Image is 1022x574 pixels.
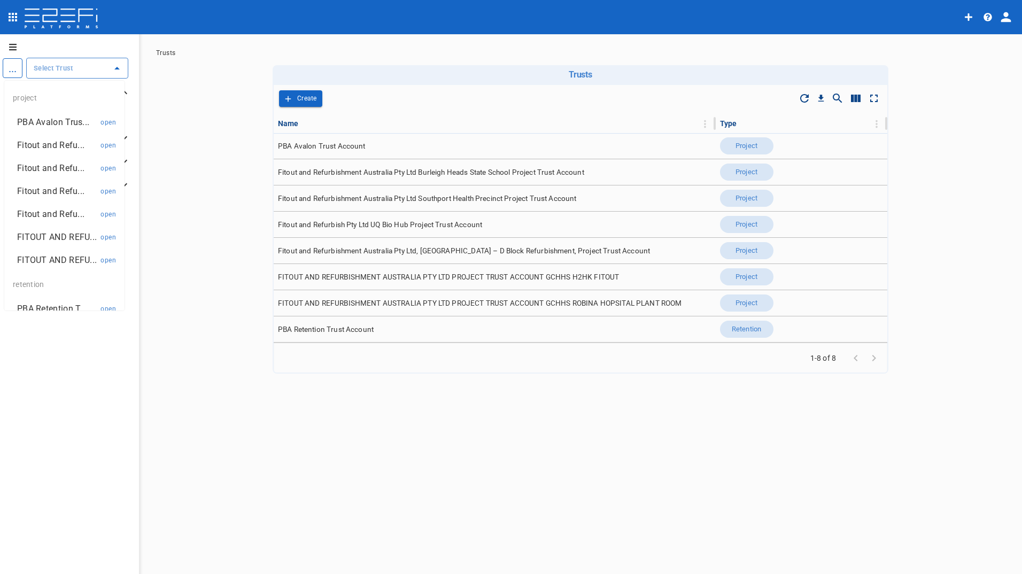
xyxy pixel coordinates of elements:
[100,234,116,241] span: open
[729,167,764,177] span: Project
[100,188,116,195] span: open
[17,185,84,197] p: Fitout and Refu...
[100,257,116,264] span: open
[17,116,89,128] p: PBA Avalon Trus...
[31,63,107,74] input: Select Trust
[4,272,125,297] div: retention
[725,324,768,335] span: Retention
[278,117,299,130] div: Name
[4,85,125,111] div: project
[278,141,366,151] span: PBA Avalon Trust Account
[278,246,650,256] span: Fitout and Refurbishment Australia Pty Ltd, [GEOGRAPHIC_DATA] – D Block Refurbishment, Project Tr...
[865,89,883,107] button: Toggle full screen
[729,193,764,204] span: Project
[100,211,116,218] span: open
[278,298,682,308] span: FITOUT AND REFURBISHMENT AUSTRALIA PTY LTD PROJECT TRUST ACCOUNT GCHHS ROBINA HOPSITAL PLANT ROOM
[729,272,764,282] span: Project
[279,90,322,107] span: Add Trust
[17,231,97,243] p: FITOUT AND REFU...
[847,353,865,363] span: Go to previous page
[806,353,840,363] span: 1-8 of 8
[110,61,125,76] button: Close
[720,117,737,130] div: Type
[100,119,116,126] span: open
[814,91,829,106] button: Download CSV
[729,298,764,308] span: Project
[278,193,577,204] span: Fitout and Refurbishment Australia Pty Ltd Southport Health Precinct Project Trust Account
[156,49,1005,57] nav: breadcrumb
[3,58,22,78] div: ...
[729,246,764,256] span: Project
[17,162,84,174] p: Fitout and Refu...
[156,49,175,57] a: Trusts
[696,115,714,133] button: Column Actions
[297,92,317,105] p: Create
[17,254,97,266] p: FITOUT AND REFU...
[729,220,764,230] span: Project
[278,272,619,282] span: FITOUT AND REFURBISHMENT AUSTRALIA PTY LTD PROJECT TRUST ACCOUNT GCHHS H2HK FITOUT
[278,220,482,230] span: Fitout and Refurbish Pty Ltd UQ Bio Hub Project Trust Account
[829,89,847,107] button: Show/Hide search
[795,89,814,107] span: Refresh Data
[17,302,87,315] p: PBA Retention T...
[277,69,884,80] h6: Trusts
[729,141,764,151] span: Project
[17,139,84,151] p: Fitout and Refu...
[100,305,116,313] span: open
[868,115,885,133] button: Column Actions
[278,167,584,177] span: Fitout and Refurbishment Australia Pty Ltd Burleigh Heads State School Project Trust Account
[278,324,374,335] span: PBA Retention Trust Account
[100,142,116,149] span: open
[100,165,116,172] span: open
[847,89,865,107] button: Show/Hide columns
[865,353,883,363] span: Go to next page
[279,90,322,107] button: Create
[17,208,84,220] p: Fitout and Refu...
